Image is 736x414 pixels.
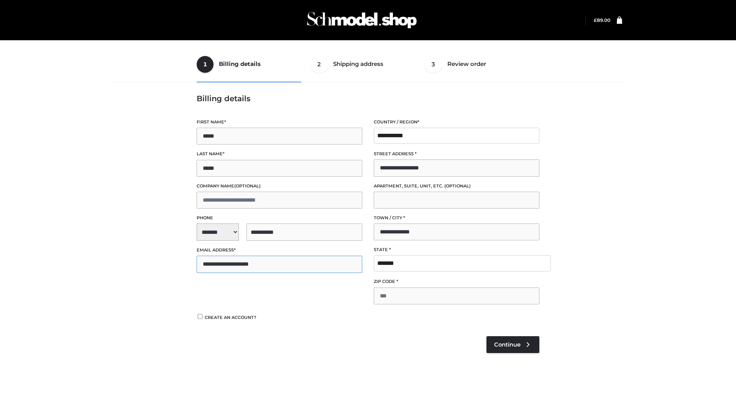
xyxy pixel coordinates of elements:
label: Country / Region [374,118,539,126]
span: (optional) [234,183,261,189]
label: Email address [197,246,362,254]
span: (optional) [444,183,471,189]
input: Create an account? [197,314,204,319]
label: Apartment, suite, unit, etc. [374,182,539,190]
label: Last name [197,150,362,158]
label: ZIP Code [374,278,539,285]
span: £ [594,17,597,23]
label: State [374,246,539,253]
span: Create an account? [205,315,256,320]
img: Schmodel Admin 964 [304,5,419,35]
label: Town / City [374,214,539,222]
label: Phone [197,214,362,222]
label: Street address [374,150,539,158]
a: Continue [486,336,539,353]
h3: Billing details [197,94,539,103]
a: £89.00 [594,17,610,23]
label: First name [197,118,362,126]
label: Company name [197,182,362,190]
span: Continue [494,341,521,348]
bdi: 89.00 [594,17,610,23]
